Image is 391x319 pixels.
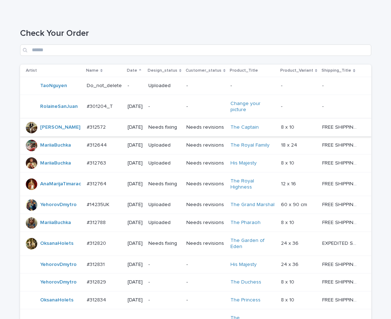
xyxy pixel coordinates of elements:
p: - [186,83,225,89]
p: #301204_T [87,102,114,110]
p: 24 x 36 [281,239,300,247]
p: FREE SHIPPING - preview in 1-2 business days, after your approval delivery will take 5-10 b.d. [322,296,361,303]
p: - [186,297,225,303]
p: - [148,297,181,303]
p: Name [86,67,99,75]
p: Uploaded [148,142,181,148]
p: Artist [26,67,37,75]
a: YehorovDmytro [40,279,77,285]
p: - [148,104,181,110]
p: FREE SHIPPING - preview in 1-2 business days, after your approval delivery will take 5-10 b.d. [322,180,361,187]
p: - [322,102,325,110]
a: AnaMarijaTimarac [40,181,81,187]
tr: YehorovDmytro #312831#312831 [DATE]--His Majesty 24 x 3624 x 36 FREE SHIPPING - preview in 1-2 bu... [20,256,371,273]
p: Design_status [148,67,177,75]
p: Needs fixing [148,181,181,187]
a: The Grand Marshal [230,202,275,208]
p: Customer_status [186,67,221,75]
tr: OksanaHolets #312820#312820 [DATE]Needs fixingNeeds revisionsThe Garden of Eden 24 x 3624 x 36 EX... [20,232,371,256]
p: Needs revisions [186,142,225,148]
p: FREE SHIPPING - preview in 1-2 business days, after your approval delivery will take 5-10 b.d. [322,260,361,268]
p: Needs fixing [148,124,181,130]
a: The Duchess [230,279,261,285]
tr: TaoNguyen Do_not_deleteDo_not_delete -Uploaded---- -- [20,77,371,95]
p: Needs revisions [186,124,225,130]
p: FREE SHIPPING - preview in 1-2 business days, after your approval delivery will take 10-12 busine... [322,200,361,208]
p: FREE SHIPPING - preview in 1-2 business days, after your approval delivery will take 5-10 b.d. [322,278,361,285]
p: FREE SHIPPING - preview in 1-2 business days, after your approval delivery will take 5-10 b.d. [322,141,361,148]
p: [DATE] [128,279,143,285]
p: [DATE] [128,124,143,130]
p: 8 x 10 [281,296,296,303]
p: - [281,81,284,89]
p: - [186,279,225,285]
p: #312764 [87,180,108,187]
p: #312820 [87,239,108,247]
a: The Pharaoh [230,220,261,226]
a: His Majesty [230,262,257,268]
p: Date [127,67,137,75]
p: Uploaded [148,202,181,208]
tr: MariiaBuchka #312788#312788 [DATE]UploadedNeeds revisionsThe Pharaoh 8 x 108 x 10 FREE SHIPPING -... [20,214,371,232]
p: Needs revisions [186,202,225,208]
p: [DATE] [128,202,143,208]
p: 60 x 90 cm [281,200,309,208]
tr: AnaMarijaTimarac #312764#312764 [DATE]Needs fixingNeeds revisionsThe Royal Highness 12 x 1612 x 1... [20,172,371,196]
a: The Royal Highness [230,178,275,190]
a: OksanaHolets [40,241,73,247]
p: #312763 [87,159,108,166]
a: YehorovDmytro [40,202,77,208]
a: RolaineSanJuan [40,104,78,110]
p: Product_Title [230,67,258,75]
p: 18 x 24 [281,141,299,148]
a: MariiaBuchka [40,142,71,148]
p: FREE SHIPPING - preview in 1-2 business days, after your approval delivery will take 5-10 b.d. [322,123,361,130]
a: TaoNguyen [40,83,67,89]
input: Search [20,44,371,56]
a: MariiaBuchka [40,160,71,166]
p: [DATE] [128,142,143,148]
tr: RolaineSanJuan #301204_T#301204_T [DATE]--Change your picture -- -- [20,95,371,119]
p: [DATE] [128,160,143,166]
p: - [230,83,275,89]
a: His Majesty [230,160,257,166]
p: 8 x 10 [281,218,296,226]
p: Uploaded [148,160,181,166]
p: 8 x 10 [281,159,296,166]
a: YehorovDmytro [40,262,77,268]
p: Needs fixing [148,241,181,247]
a: OksanaHolets [40,297,73,303]
p: [DATE] [128,220,143,226]
p: [DATE] [128,297,143,303]
p: Do_not_delete [87,81,123,89]
p: - [148,262,181,268]
p: 8 x 10 [281,123,296,130]
p: - [186,262,225,268]
a: Change your picture [230,101,275,113]
p: 12 x 16 [281,180,297,187]
p: Product_Variant [280,67,313,75]
p: Needs revisions [186,160,225,166]
p: 8 x 10 [281,278,296,285]
tr: YehorovDmytro #312829#312829 [DATE]--The Duchess 8 x 108 x 10 FREE SHIPPING - preview in 1-2 busi... [20,273,371,291]
p: FREE SHIPPING - preview in 1-2 business days, after your approval delivery will take 5-10 b.d. [322,159,361,166]
p: - [186,104,225,110]
p: [DATE] [128,241,143,247]
p: Uploaded [148,220,181,226]
p: Needs revisions [186,181,225,187]
tr: YehorovDmytro #14235UK#14235UK [DATE]UploadedNeeds revisionsThe Grand Marshal 60 x 90 cm60 x 90 c... [20,196,371,214]
p: #312788 [87,218,107,226]
a: MariiaBuchka [40,220,71,226]
p: - [128,83,143,89]
p: [DATE] [128,181,143,187]
p: #312829 [87,278,108,285]
p: Needs revisions [186,241,225,247]
p: - [281,102,284,110]
h1: Check Your Order [20,28,371,39]
p: [DATE] [128,262,143,268]
a: The Captain [230,124,259,130]
p: #312831 [87,260,106,268]
p: Shipping_Title [321,67,351,75]
p: FREE SHIPPING - preview in 1-2 business days, after your approval delivery will take 5-10 b.d. [322,218,361,226]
